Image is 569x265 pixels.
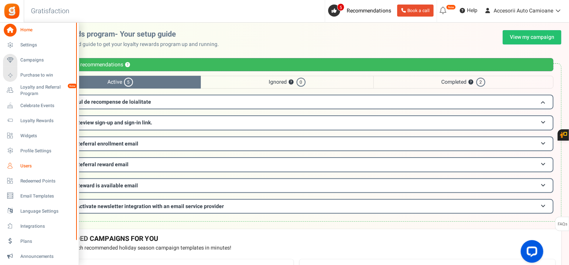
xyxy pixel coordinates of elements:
span: Ignored [201,76,373,89]
span: Language Settings [20,208,73,214]
span: Completed [373,76,554,89]
span: Profile Settings [20,148,73,154]
span: Users [20,163,73,169]
a: Settings [3,39,75,52]
a: Widgets [3,129,75,142]
span: Help [465,7,477,14]
span: 5 [337,3,344,11]
span: Integrations [20,223,73,230]
span: Home [20,27,73,33]
span: Email Templates [20,193,73,199]
span: Loyalty Rewards [20,118,73,124]
span: Widgets [20,133,73,139]
a: Book a call [397,5,434,17]
a: 5 Recommendations [328,5,394,17]
span: Reward is available email [76,182,138,190]
a: Purchase to win [3,69,75,82]
h4: RECOMMENDED CAMPAIGNS FOR YOU [37,235,555,243]
a: Campaigns [3,54,75,67]
span: Programul de recompense de loialitate [58,98,151,106]
a: View my campaign [503,30,561,44]
span: Recommendations [347,7,391,15]
p: Preview and launch recommended holiday season campaign templates in minutes! [37,244,555,252]
button: ? [125,63,130,67]
span: 2 [476,78,485,87]
span: Activate newsletter integration with an email service provider [76,202,224,210]
a: Loyalty and Referral Program New [3,84,75,97]
a: Email Templates [3,190,75,202]
div: Personalized recommendations [39,58,554,71]
h3: Gratisfaction [23,4,78,19]
a: Help [457,5,480,17]
em: New [446,5,456,10]
button: ? [468,80,473,85]
a: Users [3,159,75,172]
a: Redeemed Points [3,175,75,187]
span: Purchase to win [20,72,73,78]
a: Language Settings [3,205,75,218]
p: Use this personalized guide to get your loyalty rewards program up and running. [31,41,225,48]
a: Loyalty Rewards [3,114,75,127]
a: Announcements [3,250,75,263]
span: 0 [297,78,306,87]
img: Gratisfaction [3,3,20,20]
a: Integrations [3,220,75,233]
a: Plans [3,235,75,248]
span: FAQs [557,217,567,231]
span: Campaigns [20,57,73,63]
span: Announcements [20,253,73,260]
span: Plans [20,238,73,245]
a: Home [3,24,75,37]
span: 5 [124,78,133,87]
span: Celebrate Events [20,103,73,109]
span: Referral reward email [76,161,128,168]
span: Settings [20,42,73,48]
button: ? [289,80,294,85]
h2: Loyalty rewards program- Your setup guide [31,30,225,38]
span: Review sign-up and sign-in link. [76,119,152,127]
span: Accesorii Auto Camioane [494,7,553,15]
a: Profile Settings [3,144,75,157]
span: Redeemed Points [20,178,73,184]
a: Celebrate Events [3,99,75,112]
span: Active [39,76,201,89]
span: Referral enrollment email [76,140,138,148]
span: Loyalty and Referral Program [20,84,75,97]
em: New [67,83,77,89]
